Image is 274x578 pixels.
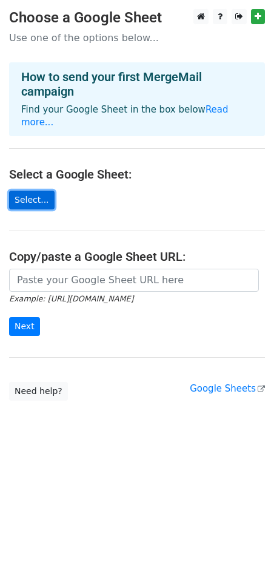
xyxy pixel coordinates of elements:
[9,191,55,209] a: Select...
[21,70,253,99] h4: How to send your first MergeMail campaign
[9,31,265,44] p: Use one of the options below...
[190,383,265,394] a: Google Sheets
[9,249,265,264] h4: Copy/paste a Google Sheet URL:
[21,104,229,128] a: Read more...
[9,382,68,401] a: Need help?
[9,269,259,292] input: Paste your Google Sheet URL here
[21,103,253,129] p: Find your Google Sheet in the box below
[9,167,265,182] h4: Select a Google Sheet:
[213,520,274,578] iframe: Chat Widget
[9,9,265,27] h3: Choose a Google Sheet
[9,317,40,336] input: Next
[9,294,133,303] small: Example: [URL][DOMAIN_NAME]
